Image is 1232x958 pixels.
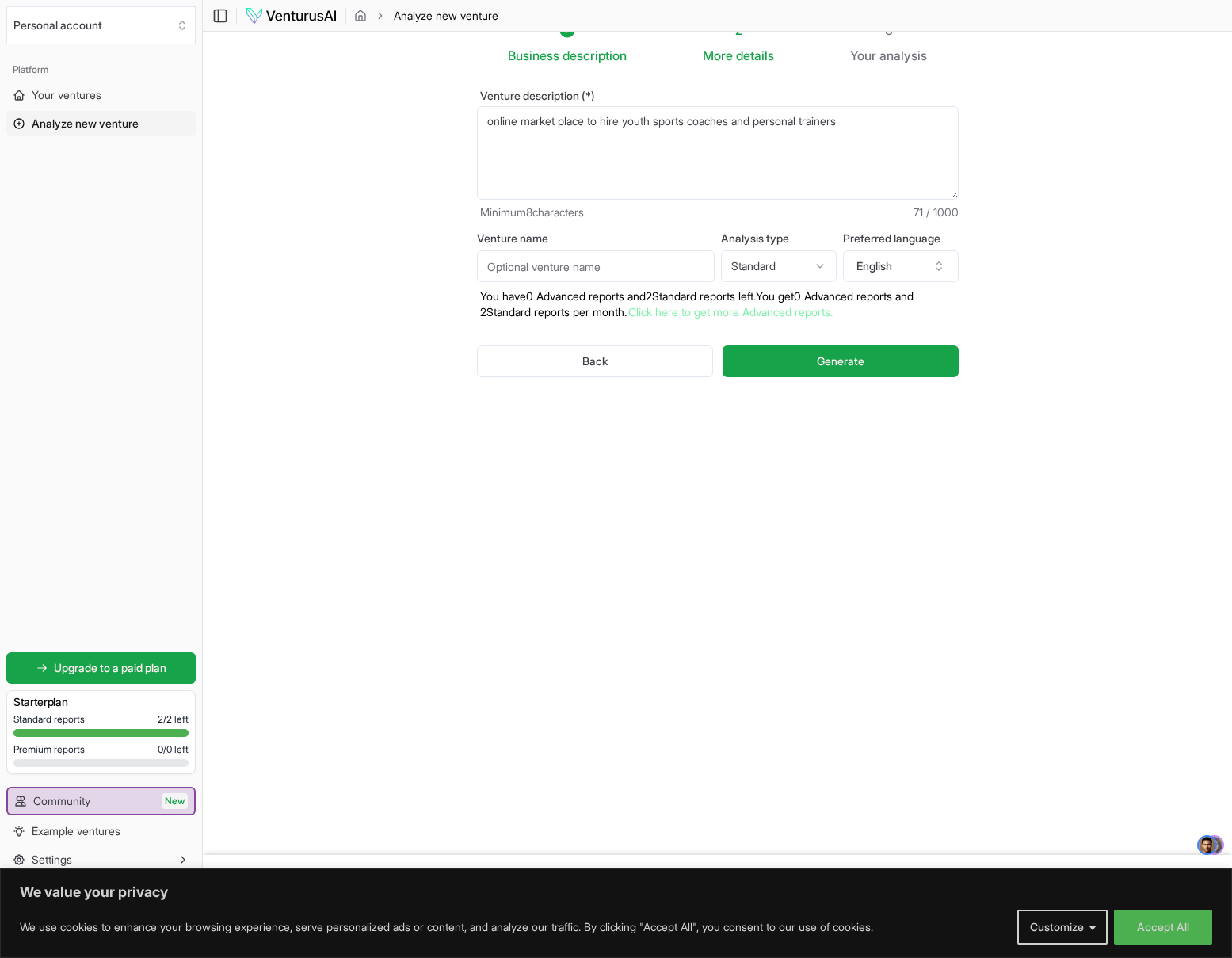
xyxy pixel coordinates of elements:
span: More [703,46,733,65]
a: CommunityNew [8,788,194,814]
input: Optional venture name [477,250,715,282]
span: Your ventures [32,87,101,103]
span: 2 / 2 left [158,713,189,726]
label: Venture description (*) [477,90,959,101]
span: Standard reports [13,713,85,726]
span: 0 / 0 left [158,743,189,756]
button: Settings [6,847,196,872]
p: You have 0 Advanced reports and 2 Standard reports left. Y ou get 0 Advanced reports and 2 Standa... [477,288,959,320]
span: Business [508,46,559,65]
span: Example ventures [32,823,120,839]
span: New [162,793,188,809]
div: Platform [6,57,196,82]
a: Upgrade to a paid plan [6,652,196,684]
label: Venture name [477,233,715,244]
a: Analyze new venture [6,111,196,136]
span: Community [33,793,90,809]
span: Upgrade to a paid plan [54,660,166,676]
span: Settings [32,852,72,868]
button: Back [477,345,714,377]
span: Analyze new venture [394,8,498,24]
button: Customize [1017,910,1108,945]
span: Premium reports [13,743,85,756]
a: Example ventures [6,819,196,844]
label: Analysis type [721,233,837,244]
p: We value your privacy [20,883,1212,902]
p: We use cookies to enhance your browsing experience, serve personalized ads or content, and analyz... [20,918,873,937]
span: 71 / 1000 [914,204,959,220]
span: details [736,48,774,63]
a: Click here to get more Advanced reports. [628,305,833,319]
h3: Starter plan [13,694,189,710]
span: analysis [879,48,927,63]
button: Accept All [1114,910,1212,945]
button: Select an organization [6,6,196,44]
span: Analyze new venture [32,116,139,132]
label: Preferred language [843,233,959,244]
span: Generate [817,353,864,369]
span: description [563,48,627,63]
button: English [843,250,959,282]
button: Generate [723,345,958,377]
a: Your ventures [6,82,196,108]
nav: breadcrumb [354,8,498,24]
span: Your [850,46,876,65]
span: Minimum 8 characters. [480,204,586,220]
img: logo [245,6,338,25]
